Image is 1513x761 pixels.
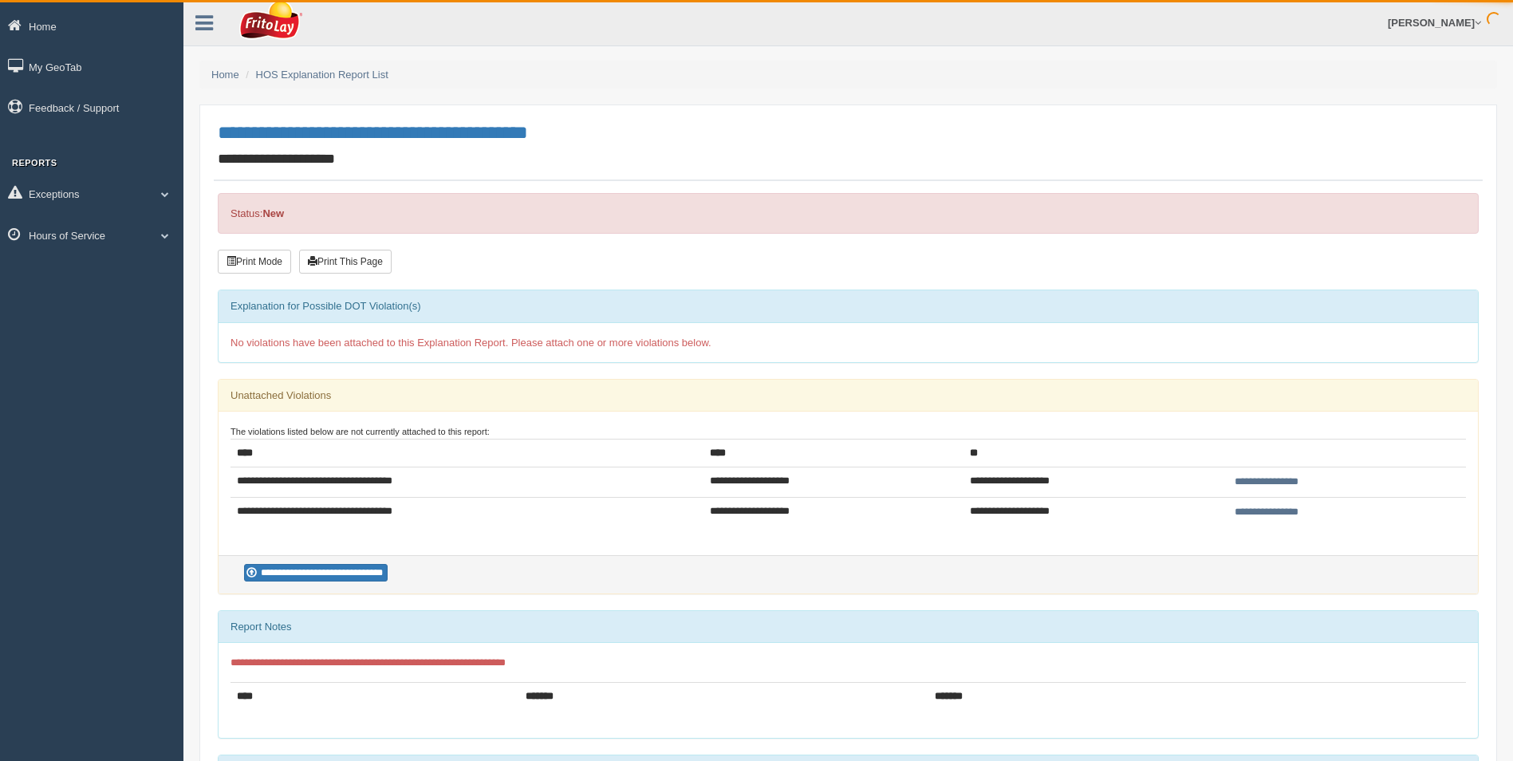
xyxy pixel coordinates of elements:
[230,337,711,349] span: No violations have been attached to this Explanation Report. Please attach one or more violations...
[219,290,1478,322] div: Explanation for Possible DOT Violation(s)
[262,207,284,219] strong: New
[299,250,392,274] button: Print This Page
[218,193,1479,234] div: Status:
[219,611,1478,643] div: Report Notes
[256,69,388,81] a: HOS Explanation Report List
[219,380,1478,412] div: Unattached Violations
[211,69,239,81] a: Home
[230,427,490,436] small: The violations listed below are not currently attached to this report:
[218,250,291,274] button: Print Mode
